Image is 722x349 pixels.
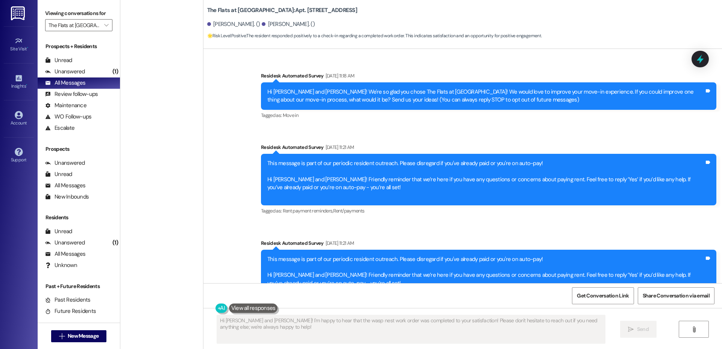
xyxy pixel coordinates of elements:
[38,214,120,222] div: Residents
[4,35,34,55] a: Site Visit •
[45,261,77,269] div: Unknown
[68,332,99,340] span: New Message
[207,33,246,39] strong: 🌟 Risk Level: Positive
[38,42,120,50] div: Prospects + Residents
[45,239,85,247] div: Unanswered
[324,239,354,247] div: [DATE] 11:21 AM
[26,82,27,88] span: •
[45,250,85,258] div: All Messages
[45,193,89,201] div: New Inbounds
[261,205,716,216] div: Tagged as:
[45,113,91,121] div: WO Follow-ups
[262,20,315,28] div: [PERSON_NAME]. ()
[572,287,634,304] button: Get Conversation Link
[45,182,85,190] div: All Messages
[59,333,65,339] i: 
[45,228,72,235] div: Unread
[111,237,120,249] div: (1)
[324,72,355,80] div: [DATE] 11:18 AM
[45,8,112,19] label: Viewing conversations for
[38,282,120,290] div: Past + Future Residents
[207,6,357,14] b: The Flats at [GEOGRAPHIC_DATA]: Apt. [STREET_ADDRESS]
[283,208,333,214] span: Rent payment reminders ,
[628,326,634,332] i: 
[267,255,704,296] div: This message is part of our periodic resident outreach. Please disregard if you've already paid o...
[217,315,605,343] textarea: Hi [PERSON_NAME] and [PERSON_NAME]! I'm happy to hear that the wasp nest work order was completed...
[4,109,34,129] a: Account
[638,287,714,304] button: Share Conversation via email
[4,72,34,92] a: Insights •
[261,143,716,154] div: Residesk Automated Survey
[283,112,298,118] span: Move in
[577,292,629,300] span: Get Conversation Link
[261,110,716,121] div: Tagged as:
[45,307,96,315] div: Future Residents
[261,72,716,82] div: Residesk Automated Survey
[51,330,107,342] button: New Message
[45,296,91,304] div: Past Residents
[45,124,74,132] div: Escalate
[207,32,542,40] span: : The resident responded positively to a check-in regarding a completed work order. This indicate...
[49,19,100,31] input: All communities
[4,146,34,166] a: Support
[11,6,26,20] img: ResiDesk Logo
[27,45,28,50] span: •
[45,68,85,76] div: Unanswered
[104,22,108,28] i: 
[38,145,120,153] div: Prospects
[333,208,365,214] span: Rent/payments
[45,102,86,109] div: Maintenance
[207,20,260,28] div: [PERSON_NAME]. ()
[324,143,354,151] div: [DATE] 11:21 AM
[45,90,98,98] div: Review follow-ups
[267,88,704,104] div: Hi [PERSON_NAME] and [PERSON_NAME]! We're so glad you chose The Flats at [GEOGRAPHIC_DATA]! We wo...
[45,79,85,87] div: All Messages
[111,66,120,77] div: (1)
[267,159,704,200] div: This message is part of our periodic resident outreach. Please disregard if you've already paid o...
[620,321,657,338] button: Send
[261,239,716,250] div: Residesk Automated Survey
[45,159,85,167] div: Unanswered
[643,292,710,300] span: Share Conversation via email
[45,170,72,178] div: Unread
[637,325,649,333] span: Send
[45,56,72,64] div: Unread
[691,326,697,332] i: 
